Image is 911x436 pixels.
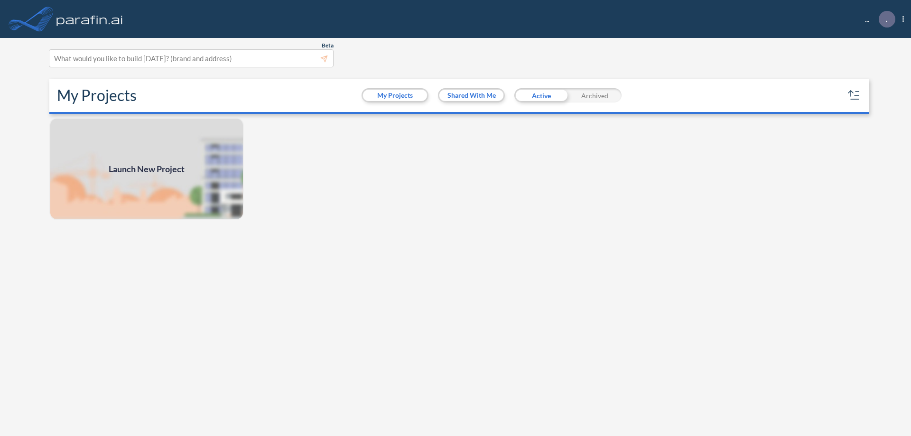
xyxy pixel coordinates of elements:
[49,118,244,220] img: add
[886,15,888,23] p: .
[439,90,503,101] button: Shared With Me
[514,88,568,102] div: Active
[851,11,904,28] div: ...
[322,42,334,49] span: Beta
[49,118,244,220] a: Launch New Project
[55,9,125,28] img: logo
[57,86,137,104] h2: My Projects
[846,88,862,103] button: sort
[568,88,622,102] div: Archived
[109,163,185,176] span: Launch New Project
[363,90,427,101] button: My Projects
